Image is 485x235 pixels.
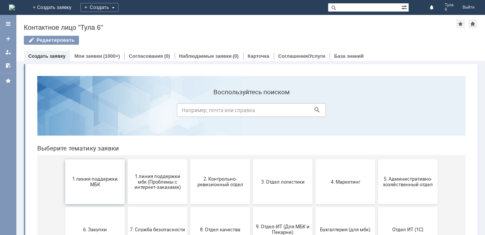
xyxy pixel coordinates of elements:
span: Финансовый отдел [161,204,216,210]
button: 1 линия поддержки мбк (Проблемы с интернет-заказами) [96,89,156,134]
button: 3. Отдел логистики [222,89,281,134]
a: Перейти на домашнюю страницу [9,4,15,10]
span: Бухгалтерия (для мбк) [286,156,342,162]
button: 1 линия поддержки МБК [34,89,93,134]
label: Воспользуйтесь поиском [146,18,295,26]
button: 9. Отдел-ИТ (Для МБК и Пекарни) [222,137,281,182]
span: 1 линия поддержки МБК [36,106,91,117]
a: Согласования [129,53,163,59]
span: 3. Отдел логистики [224,109,279,114]
div: Контактное лицо "Тула 6" [24,24,456,31]
a: Создать заявку [28,53,66,59]
span: 1 линия поддержки мбк (Проблемы с интернет-заказами) [99,103,154,120]
a: Карточка [248,53,269,59]
img: logo [9,4,15,10]
button: 6. Закупки [34,137,93,182]
div: (0) [164,53,170,59]
span: 5. Административно-хозяйственный отдел [349,106,404,117]
span: Расширенный поиск [401,3,409,10]
span: 9. Отдел-ИТ (Для МБК и Пекарни) [224,154,279,165]
a: Создать заявку [2,33,14,45]
a: Мои согласования [2,60,14,72]
button: 7. Служба безопасности [96,137,156,182]
button: Отдел ИТ (1С) [347,137,406,182]
button: Бухгалтерия (для мбк) [284,137,344,182]
div: Сделать домашней страницей [468,19,477,28]
a: Соглашения/Услуги [278,53,325,59]
span: [PERSON_NAME]. Услуги ИТ для МБК (оформляет L1) [349,199,404,215]
span: 8. Отдел качества [161,156,216,162]
span: 6. Закупки [36,156,91,162]
button: Отдел-ИТ (Офис) [96,185,156,229]
span: Франчайзинг [224,204,279,210]
input: Например, почта или справка [146,33,295,47]
span: 7. Служба безопасности [99,156,154,162]
span: 2. Контрольно-ревизионный отдел [161,106,216,117]
span: Это соглашение не активно! [286,201,342,213]
span: Тула [445,3,454,7]
button: Финансовый отдел [159,185,219,229]
a: Наблюдаемые заявки [179,53,232,59]
div: Создать [80,3,118,12]
a: База знаний [334,53,364,59]
span: Отдел-ИТ (Битрикс24 и CRM) [36,201,91,213]
button: Это соглашение не активно! [284,185,344,229]
button: Отдел-ИТ (Битрикс24 и CRM) [34,185,93,229]
a: Мои заявки [2,46,14,58]
button: 8. Отдел качества [159,137,219,182]
header: Выберите тематику заявки [6,74,434,82]
span: 6 [445,7,454,12]
button: 2. Контрольно-ревизионный отдел [159,89,219,134]
span: Отдел ИТ (1С) [349,156,404,162]
div: Добавить в избранное [456,19,465,28]
button: 4. Маркетинг [284,89,344,134]
a: Мои заявки [75,53,102,59]
div: (0) [233,53,239,59]
button: 5. Административно-хозяйственный отдел [347,89,406,134]
div: (1000+) [103,53,120,59]
button: Франчайзинг [222,185,281,229]
span: 4. Маркетинг [286,109,342,114]
span: Отдел-ИТ (Офис) [99,204,154,210]
button: [PERSON_NAME]. Услуги ИТ для МБК (оформляет L1) [347,185,406,229]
